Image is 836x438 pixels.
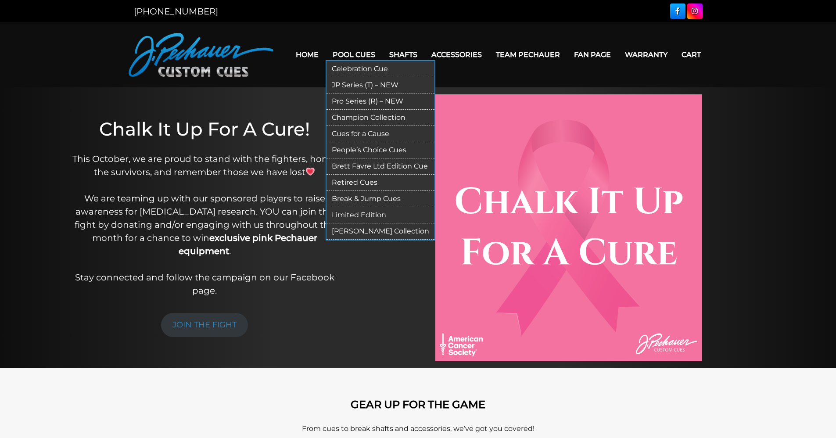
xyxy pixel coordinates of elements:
img: Pechauer Custom Cues [129,33,273,77]
a: Pool Cues [326,43,382,66]
a: [PERSON_NAME] Collection [327,223,434,240]
a: Cues for a Cause [327,126,434,142]
strong: exclusive pink Pechauer equipment [179,233,317,256]
a: Accessories [424,43,489,66]
a: Shafts [382,43,424,66]
a: Champion Collection [327,110,434,126]
strong: GEAR UP FOR THE GAME [351,398,485,411]
a: Brett Favre Ltd Edition Cue [327,158,434,175]
a: [PHONE_NUMBER] [134,6,218,17]
a: Retired Cues [327,175,434,191]
a: Celebration Cue [327,61,434,77]
p: This October, we are proud to stand with the fighters, honor the survivors, and remember those we... [67,152,342,297]
a: Fan Page [567,43,618,66]
p: From cues to break shafts and accessories, we’ve got you covered! [168,424,668,434]
a: Home [289,43,326,66]
h1: Chalk It Up For A Cure! [67,118,342,140]
a: Warranty [618,43,675,66]
a: Pro Series (R) – NEW [327,93,434,110]
a: Limited Edition [327,207,434,223]
a: Cart [675,43,708,66]
a: JOIN THE FIGHT [161,313,248,337]
img: 💗 [306,167,315,176]
a: People’s Choice Cues [327,142,434,158]
a: JP Series (T) – NEW [327,77,434,93]
a: Break & Jump Cues [327,191,434,207]
a: Team Pechauer [489,43,567,66]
